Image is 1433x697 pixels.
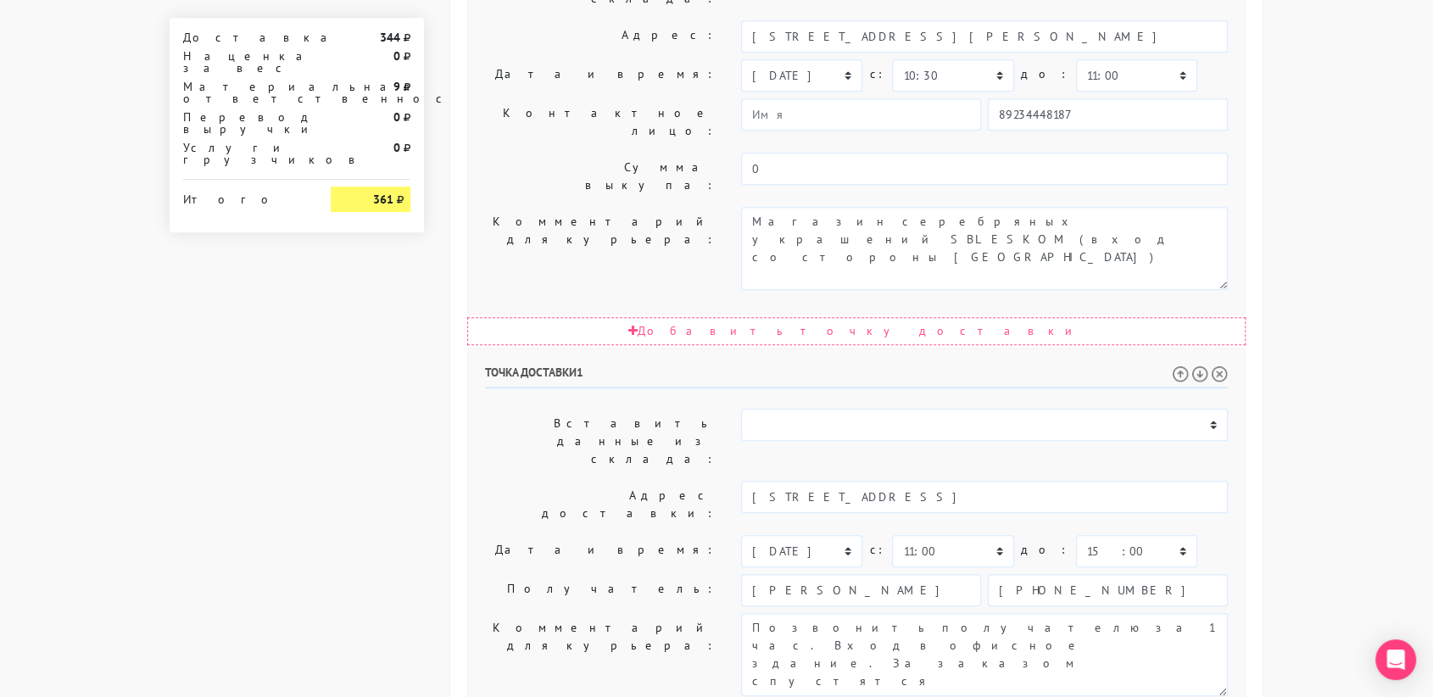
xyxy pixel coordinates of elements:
[393,79,400,94] strong: 9
[170,50,318,74] div: Наценка за вес
[170,142,318,165] div: Услуги грузчиков
[373,192,393,207] strong: 361
[472,481,728,528] label: Адрес доставки:
[393,48,400,64] strong: 0
[741,613,1228,696] textarea: Позвонить получателю за 1 час. Вход в офисное здание. За заказом спустятся
[472,20,728,53] label: Адрес:
[472,613,728,696] label: Комментарий для курьера:
[467,317,1246,345] div: Добавить точку доставки
[485,365,1228,388] h6: Точка доставки
[988,574,1228,606] input: Телефон
[472,98,728,146] label: Контактное лицо:
[393,140,400,155] strong: 0
[1021,535,1069,565] label: до:
[472,207,728,290] label: Комментарий для курьера:
[472,535,728,567] label: Дата и время:
[577,365,583,380] span: 1
[380,30,400,45] strong: 344
[170,31,318,43] div: Доставка
[741,574,981,606] input: Имя
[472,153,728,200] label: Сумма выкупа:
[988,98,1228,131] input: Телефон
[170,111,318,135] div: Перевод выручки
[472,574,728,606] label: Получатель:
[183,187,305,205] div: Итого
[1021,59,1069,89] label: до:
[869,535,885,565] label: c:
[741,98,981,131] input: Имя
[869,59,885,89] label: c:
[1375,639,1416,680] div: Open Intercom Messenger
[170,81,318,104] div: Материальная ответственность
[393,109,400,125] strong: 0
[472,409,728,474] label: Вставить данные из склада:
[472,59,728,92] label: Дата и время:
